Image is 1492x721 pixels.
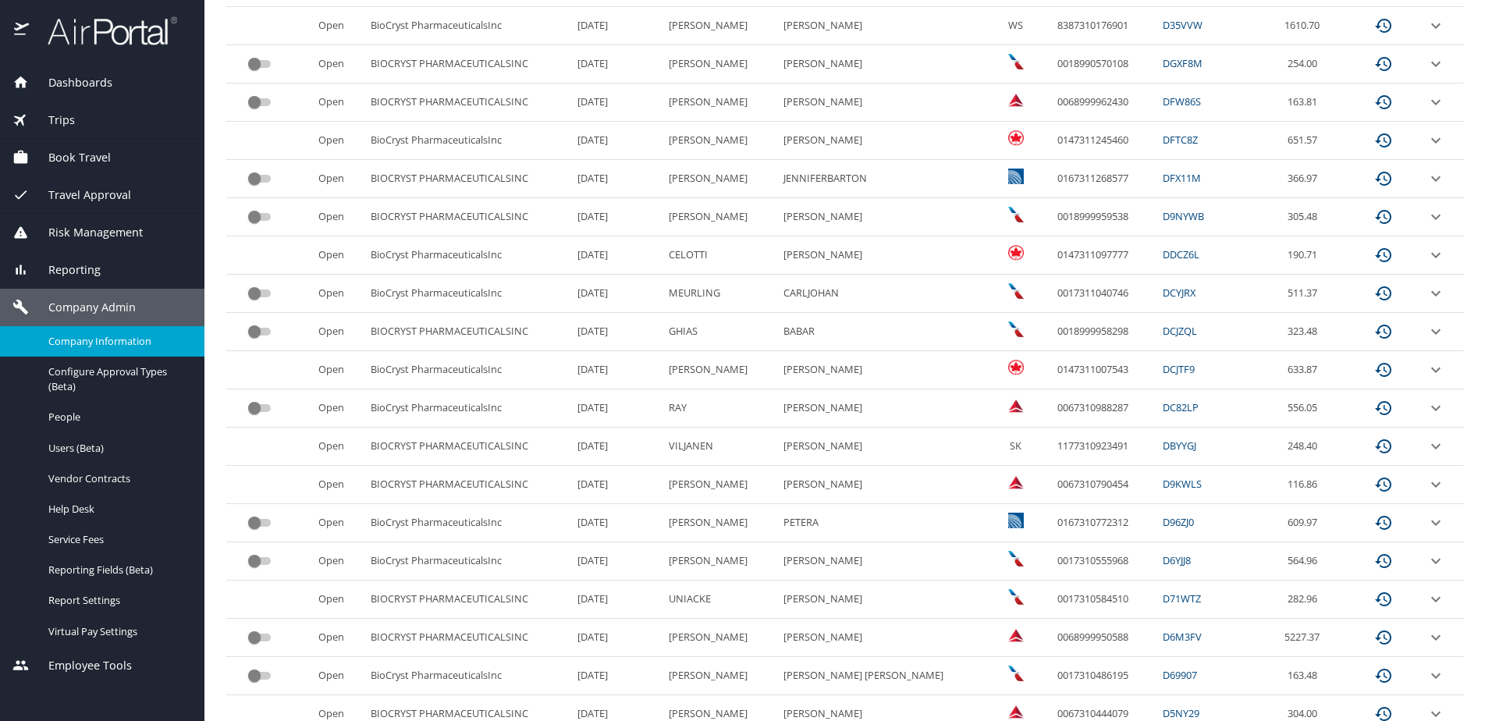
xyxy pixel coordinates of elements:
[1051,581,1156,619] td: 0017310584510
[364,542,571,581] td: BioCryst PharmaceuticalsInc
[364,619,571,657] td: BIOCRYST PHARMACEUTICALSINC
[1426,322,1445,341] button: expand row
[1426,93,1445,112] button: expand row
[1008,704,1024,719] img: Delta Airlines
[1008,513,1024,528] img: United Airlines
[571,83,663,122] td: [DATE]
[1010,439,1021,453] span: SK
[1008,169,1024,184] img: United Airlines
[571,657,663,695] td: [DATE]
[1163,56,1202,70] a: DGXF8M
[1163,324,1197,338] a: DCJZQL
[663,351,777,389] td: [PERSON_NAME]
[312,275,364,313] td: Open
[1008,321,1024,337] img: American Airlines
[48,502,186,517] span: Help Desk
[1163,400,1199,414] a: DC82LP
[1426,360,1445,379] button: expand row
[29,224,143,241] span: Risk Management
[663,160,777,198] td: [PERSON_NAME]
[1163,18,1202,32] a: D35VVW
[777,351,986,389] td: [PERSON_NAME]
[1256,236,1354,275] td: 190.71
[1163,362,1195,376] a: DCJTF9
[1163,209,1204,223] a: D9NYWB
[312,389,364,428] td: Open
[1163,515,1194,529] a: D96ZJ0
[1426,16,1445,35] button: expand row
[1163,94,1201,108] a: DFW86S
[1051,466,1156,504] td: 0067310790454
[1256,657,1354,695] td: 163.48
[571,466,663,504] td: [DATE]
[663,122,777,160] td: [PERSON_NAME]
[663,45,777,83] td: [PERSON_NAME]
[364,275,571,313] td: BioCryst PharmaceuticalsInc
[1008,666,1024,681] img: American Airlines
[571,160,663,198] td: [DATE]
[663,466,777,504] td: [PERSON_NAME]
[312,504,364,542] td: Open
[312,466,364,504] td: Open
[1256,160,1354,198] td: 366.97
[1051,428,1156,466] td: 1177310923491
[1426,169,1445,188] button: expand row
[1256,542,1354,581] td: 564.96
[1256,389,1354,428] td: 556.05
[312,83,364,122] td: Open
[1008,92,1024,108] img: Delta Airlines
[663,504,777,542] td: [PERSON_NAME]
[1256,83,1354,122] td: 163.81
[29,149,111,166] span: Book Travel
[1256,466,1354,504] td: 116.86
[29,657,132,674] span: Employee Tools
[1163,286,1195,300] a: DCYJRX
[312,351,364,389] td: Open
[571,313,663,351] td: [DATE]
[364,428,571,466] td: BIOCRYST PHARMACEUTICALSINC
[1163,553,1191,567] a: D6YJJ8
[1426,131,1445,150] button: expand row
[1256,7,1354,45] td: 1610.70
[364,466,571,504] td: BIOCRYST PHARMACEUTICALSINC
[312,236,364,275] td: Open
[1256,198,1354,236] td: 305.48
[777,7,986,45] td: [PERSON_NAME]
[1163,439,1196,453] a: DBYYGJ
[663,236,777,275] td: CELOTTI
[1051,45,1156,83] td: 0018990570108
[777,275,986,313] td: CARLJOHAN
[364,657,571,695] td: BioCryst PharmaceuticalsInc
[1426,437,1445,456] button: expand row
[1163,133,1198,147] a: DFTC8Z
[571,351,663,389] td: [DATE]
[571,428,663,466] td: [DATE]
[312,619,364,657] td: Open
[571,198,663,236] td: [DATE]
[1051,313,1156,351] td: 0018999958298
[30,16,177,46] img: airportal-logo.png
[777,657,986,695] td: [PERSON_NAME] [PERSON_NAME]
[663,428,777,466] td: VILJANEN
[1426,628,1445,647] button: expand row
[1256,504,1354,542] td: 609.97
[571,122,663,160] td: [DATE]
[571,581,663,619] td: [DATE]
[1008,474,1024,490] img: Delta Airlines
[364,236,571,275] td: BioCryst PharmaceuticalsInc
[1051,7,1156,45] td: 8387310176901
[48,593,186,608] span: Report Settings
[777,160,986,198] td: JENNIFERBARTON
[1051,619,1156,657] td: 0068999950588
[1256,581,1354,619] td: 282.96
[1163,247,1199,261] a: DDCZ6L
[1426,399,1445,417] button: expand row
[48,441,186,456] span: Users (Beta)
[364,198,571,236] td: BIOCRYST PHARMACEUTICALSINC
[48,563,186,577] span: Reporting Fields (Beta)
[571,236,663,275] td: [DATE]
[777,504,986,542] td: PETERA
[29,261,101,279] span: Reporting
[1008,398,1024,414] img: Delta Airlines
[1008,551,1024,566] img: American Airlines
